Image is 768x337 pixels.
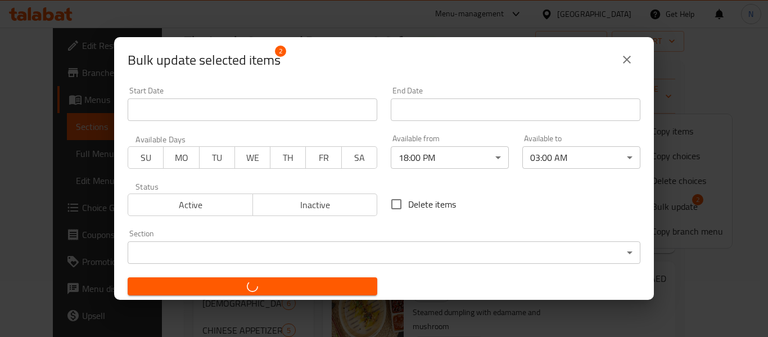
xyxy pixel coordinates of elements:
[163,146,199,169] button: MO
[305,146,341,169] button: FR
[199,146,235,169] button: TU
[128,146,164,169] button: SU
[128,51,281,69] span: Selected items count
[204,150,231,166] span: TU
[240,150,266,166] span: WE
[234,146,270,169] button: WE
[613,46,640,73] button: close
[128,241,640,264] div: ​
[341,146,377,169] button: SA
[257,197,373,213] span: Inactive
[168,150,195,166] span: MO
[310,150,337,166] span: FR
[408,197,456,211] span: Delete items
[252,194,378,216] button: Inactive
[270,146,306,169] button: TH
[128,194,253,216] button: Active
[346,150,373,166] span: SA
[275,150,301,166] span: TH
[522,146,640,169] div: 03:00 AM
[133,197,249,213] span: Active
[391,146,509,169] div: 18:00 PM
[133,150,159,166] span: SU
[275,46,286,57] span: 2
